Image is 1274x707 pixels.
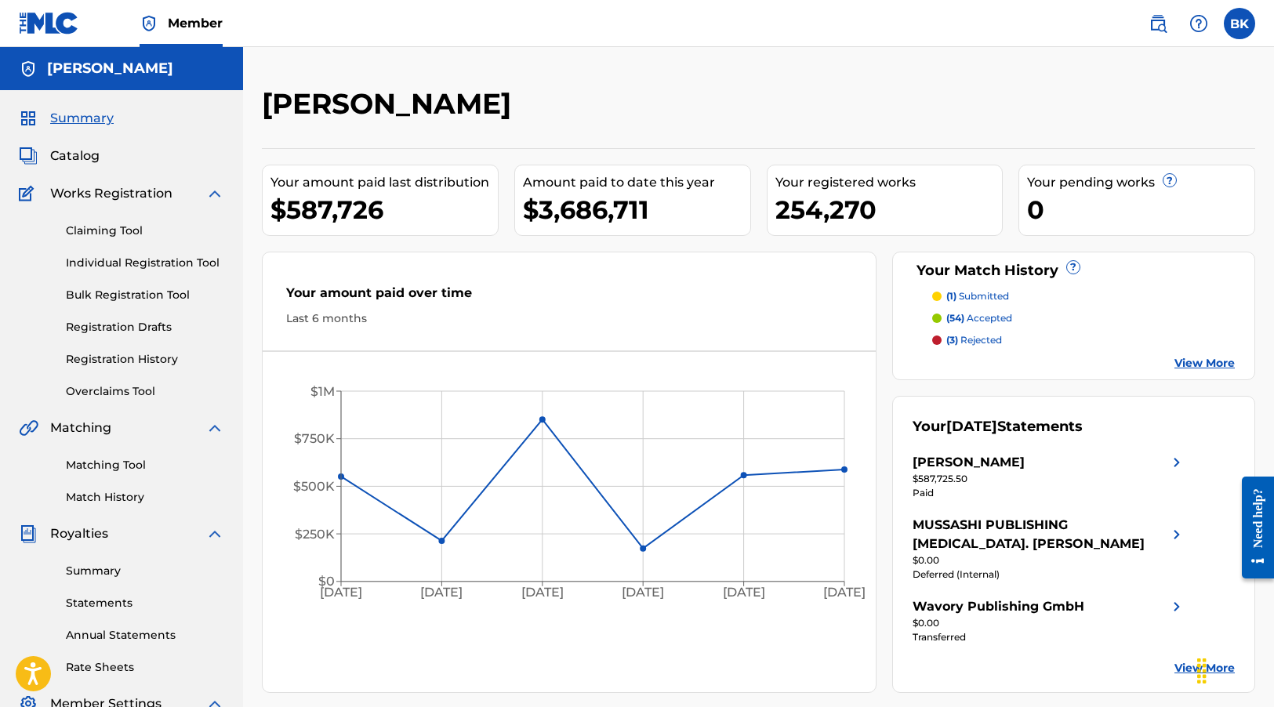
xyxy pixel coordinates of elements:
[19,147,38,165] img: Catalog
[66,255,224,271] a: Individual Registration Tool
[47,60,173,78] h5: GEMA
[66,223,224,239] a: Claiming Tool
[66,563,224,579] a: Summary
[946,311,1012,325] p: accepted
[66,457,224,473] a: Matching Tool
[775,192,1003,227] div: 254,270
[286,284,852,310] div: Your amount paid over time
[19,524,38,543] img: Royalties
[295,527,335,542] tspan: $250K
[19,109,38,128] img: Summary
[946,290,956,302] span: (1)
[66,489,224,506] a: Match History
[622,585,664,600] tspan: [DATE]
[521,585,564,600] tspan: [DATE]
[66,659,224,676] a: Rate Sheets
[523,192,750,227] div: $3,686,711
[19,419,38,437] img: Matching
[1163,174,1176,187] span: ?
[946,334,958,346] span: (3)
[50,147,100,165] span: Catalog
[66,287,224,303] a: Bulk Registration Tool
[270,192,498,227] div: $587,726
[1149,14,1167,33] img: search
[168,14,223,32] span: Member
[19,147,100,165] a: CatalogCatalog
[1189,14,1208,33] img: help
[270,173,498,192] div: Your amount paid last distribution
[50,524,108,543] span: Royalties
[19,109,114,128] a: SummarySummary
[946,333,1002,347] p: rejected
[286,310,852,327] div: Last 6 months
[205,419,224,437] img: expand
[913,516,1167,553] div: MUSSASHI PUBLISHING [MEDICAL_DATA]. [PERSON_NAME]
[294,431,335,446] tspan: $750K
[913,486,1186,500] div: Paid
[775,173,1003,192] div: Your registered works
[932,333,1235,347] a: (3) rejected
[19,184,39,203] img: Works Registration
[913,453,1025,472] div: [PERSON_NAME]
[50,109,114,128] span: Summary
[1174,660,1235,676] a: View More
[66,319,224,335] a: Registration Drafts
[66,627,224,644] a: Annual Statements
[66,351,224,368] a: Registration History
[913,630,1186,644] div: Transferred
[1027,192,1254,227] div: 0
[1067,261,1080,274] span: ?
[293,479,335,494] tspan: $500K
[1224,8,1255,39] div: User Menu
[205,184,224,203] img: expand
[1167,516,1186,553] img: right chevron icon
[913,597,1084,616] div: Wavory Publishing GmbH
[50,184,172,203] span: Works Registration
[310,384,335,399] tspan: $1M
[1183,8,1214,39] div: Help
[420,585,463,600] tspan: [DATE]
[19,60,38,78] img: Accounts
[66,595,224,611] a: Statements
[932,289,1235,303] a: (1) submitted
[913,567,1186,582] div: Deferred (Internal)
[913,516,1186,582] a: MUSSASHI PUBLISHING [MEDICAL_DATA]. [PERSON_NAME]right chevron icon$0.00Deferred (Internal)
[1174,355,1235,372] a: View More
[1142,8,1174,39] a: Public Search
[913,416,1083,437] div: Your Statements
[262,86,519,121] h2: [PERSON_NAME]
[318,574,335,589] tspan: $0
[320,585,362,600] tspan: [DATE]
[913,472,1186,486] div: $587,725.50
[1196,632,1274,707] div: Chat-Widget
[140,14,158,33] img: Top Rightsholder
[50,419,111,437] span: Matching
[1167,597,1186,616] img: right chevron icon
[823,585,866,600] tspan: [DATE]
[913,597,1186,644] a: Wavory Publishing GmbHright chevron icon$0.00Transferred
[913,616,1186,630] div: $0.00
[932,311,1235,325] a: (54) accepted
[1189,647,1214,694] div: Ziehen
[946,312,964,324] span: (54)
[913,453,1186,500] a: [PERSON_NAME]right chevron icon$587,725.50Paid
[723,585,765,600] tspan: [DATE]
[1196,632,1274,707] iframe: Chat Widget
[913,260,1235,281] div: Your Match History
[946,418,997,435] span: [DATE]
[1230,464,1274,590] iframe: Resource Center
[205,524,224,543] img: expand
[19,12,79,34] img: MLC Logo
[1027,173,1254,192] div: Your pending works
[1167,453,1186,472] img: right chevron icon
[66,383,224,400] a: Overclaims Tool
[913,553,1186,567] div: $0.00
[523,173,750,192] div: Amount paid to date this year
[946,289,1009,303] p: submitted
